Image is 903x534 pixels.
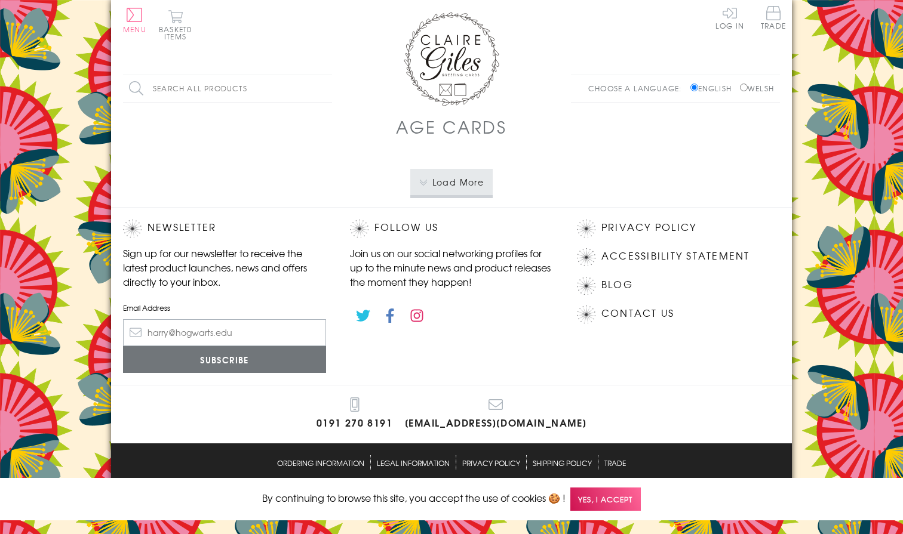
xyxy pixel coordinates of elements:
h1: Age Cards [396,115,507,139]
span: Trade [761,6,786,29]
a: Privacy Policy [462,455,520,470]
input: Welsh [740,84,748,91]
button: Load More [410,169,493,195]
label: English [690,83,738,94]
a: Shipping Policy [533,455,592,470]
h2: Newsletter [123,220,326,237]
a: Blog [601,277,633,293]
a: Legal Information [377,455,450,470]
a: [EMAIL_ADDRESS][DOMAIN_NAME] [405,397,587,431]
a: Trade [761,6,786,32]
a: Privacy Policy [601,220,696,236]
button: Basket0 items [159,10,192,40]
input: Subscribe [123,346,326,373]
h2: Follow Us [350,220,553,237]
p: Sign up for our newsletter to receive the latest product launches, news and offers directly to yo... [123,246,326,289]
button: Menu [123,8,146,33]
a: Trade [604,455,626,470]
span: Menu [123,24,146,35]
a: Log In [715,6,744,29]
a: Accessibility Statement [601,248,750,264]
img: Claire Giles Greetings Cards [404,12,499,106]
p: Choose a language: [588,83,688,94]
label: Welsh [740,83,774,94]
input: English [690,84,698,91]
p: Join us on our social networking profiles for up to the minute news and product releases the mome... [350,246,553,289]
input: harry@hogwarts.edu [123,319,326,346]
input: Search [320,75,332,102]
a: Contact Us [601,305,674,322]
a: 0191 270 8191 [317,397,393,431]
span: 0 items [164,24,192,42]
a: Ordering Information [277,455,364,470]
span: Yes, I accept [570,487,641,511]
input: Search all products [123,75,332,102]
label: Email Address [123,303,326,313]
